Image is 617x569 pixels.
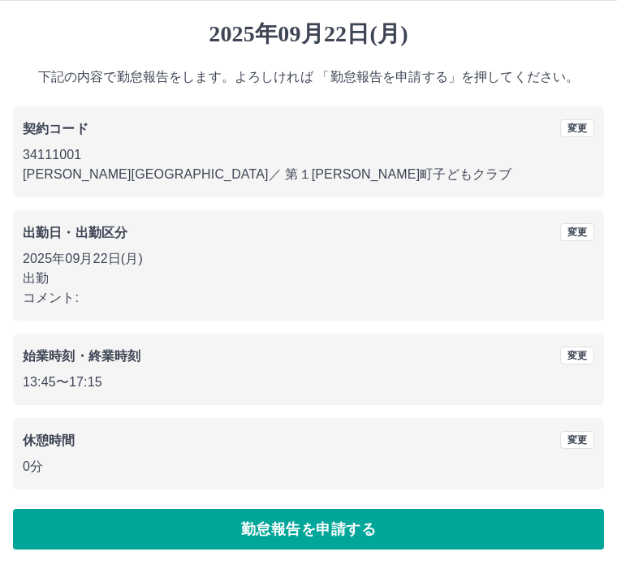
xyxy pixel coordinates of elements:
p: 出勤 [23,269,594,289]
b: 出勤日・出勤区分 [23,226,127,240]
p: 0分 [23,458,594,477]
b: 始業時刻・終業時刻 [23,350,140,364]
b: 休憩時間 [23,434,76,448]
button: 変更 [560,224,594,242]
p: [PERSON_NAME][GEOGRAPHIC_DATA] ／ 第１[PERSON_NAME]町子どもクラブ [23,166,594,185]
button: 勤怠報告を申請する [13,510,604,550]
p: 13:45 〜 17:15 [23,373,594,393]
button: 変更 [560,432,594,450]
b: 契約コード [23,123,88,136]
p: 2025年09月22日(月) [23,250,594,269]
p: コメント: [23,289,594,308]
h1: 2025年09月22日(月) [13,21,604,49]
button: 変更 [560,120,594,138]
p: 下記の内容で勤怠報告をします。よろしければ 「勤怠報告を申請する」を押してください。 [13,68,604,88]
p: 34111001 [23,146,594,166]
button: 変更 [560,347,594,365]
